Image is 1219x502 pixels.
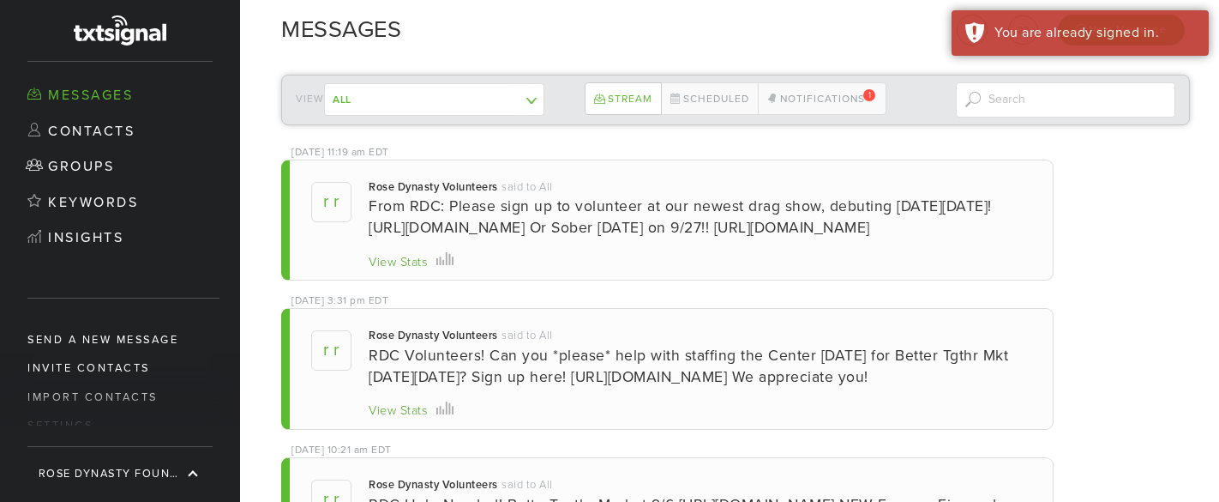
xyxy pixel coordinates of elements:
div: [DATE] 3:31 pm EDT [291,293,388,308]
div: You are already signed in. [994,23,1196,43]
div: View Stats [369,402,428,420]
div: said to All [501,179,553,195]
span: R R [311,330,351,371]
div: View Stats [369,254,428,272]
div: From RDC: Please sign up to volunteer at our newest drag show, debuting [DATE][DATE]! [URL][DOMAI... [369,196,1031,239]
input: Search [956,82,1176,118]
div: Rose Dynasty Volunteers [369,179,498,195]
div: View [296,83,516,116]
div: Rose Dynasty Volunteers [369,328,498,343]
a: Notifications1 [758,82,886,115]
div: [DATE] 11:19 am EDT [291,145,389,160]
a: Scheduled [661,82,759,115]
div: 1 [863,89,875,101]
a: Stream [585,82,661,115]
div: said to All [501,328,553,343]
div: [DATE] 10:21 am EDT [291,443,392,457]
div: Rose Dynasty Volunteers [369,477,498,493]
span: R R [311,182,351,222]
div: said to All [501,477,553,493]
div: RDC Volunteers! Can you *please* help with staffing the Center [DATE] for Better Tgthr Mkt [DATE]... [369,345,1031,388]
